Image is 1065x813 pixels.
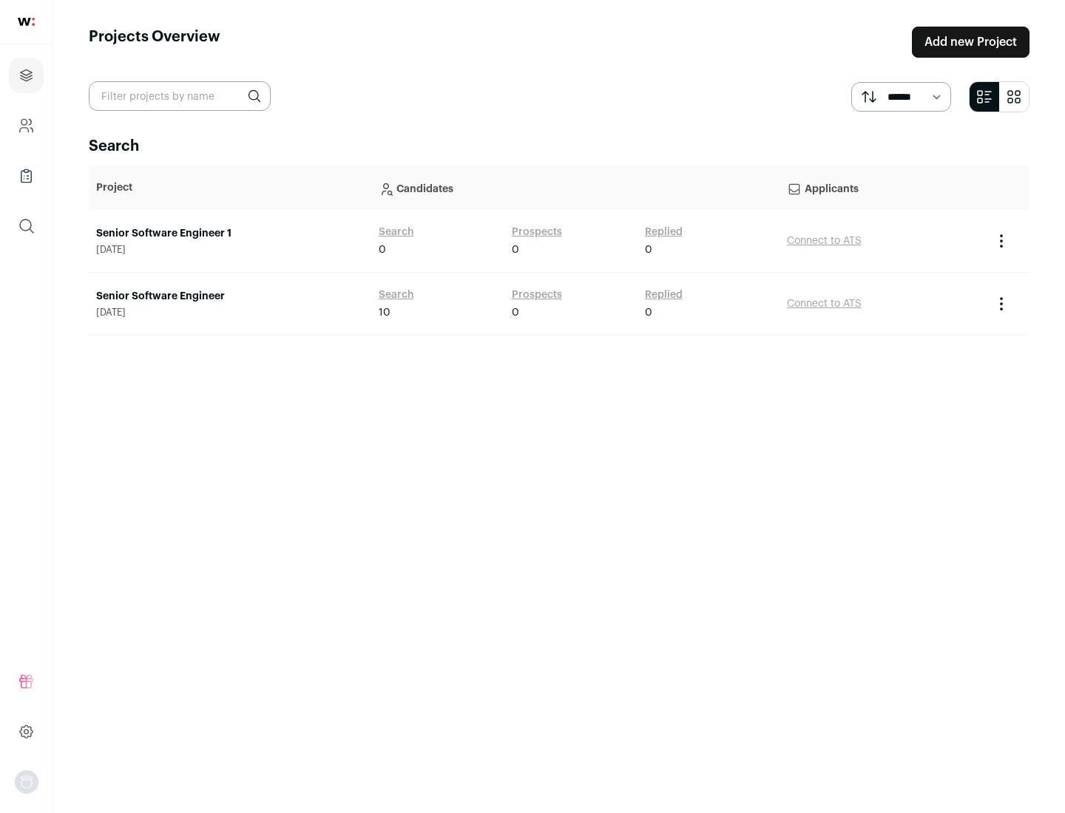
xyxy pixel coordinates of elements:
[512,225,562,239] a: Prospects
[379,225,414,239] a: Search
[787,236,862,246] a: Connect to ATS
[379,173,772,203] p: Candidates
[89,81,271,111] input: Filter projects by name
[645,242,652,257] span: 0
[96,289,364,304] a: Senior Software Engineer
[993,232,1010,250] button: Project Actions
[96,180,364,195] p: Project
[645,305,652,320] span: 0
[96,226,364,241] a: Senior Software Engineer 1
[9,108,44,143] a: Company and ATS Settings
[512,288,562,302] a: Prospects
[379,288,414,302] a: Search
[9,158,44,194] a: Company Lists
[645,225,683,239] a: Replied
[512,242,519,257] span: 0
[89,136,1029,157] h2: Search
[18,18,35,26] img: wellfound-shorthand-0d5821cbd27db2630d0214b213865d53afaa358527fdda9d0ea32b1df1b89c2c.svg
[96,307,364,319] span: [DATE]
[379,305,390,320] span: 10
[15,770,38,794] img: nopic.png
[9,58,44,93] a: Projects
[787,299,862,309] a: Connect to ATS
[15,770,38,794] button: Open dropdown
[89,27,220,58] h1: Projects Overview
[912,27,1029,58] a: Add new Project
[96,244,364,256] span: [DATE]
[512,305,519,320] span: 0
[645,288,683,302] a: Replied
[379,242,386,257] span: 0
[993,295,1010,313] button: Project Actions
[787,173,978,203] p: Applicants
